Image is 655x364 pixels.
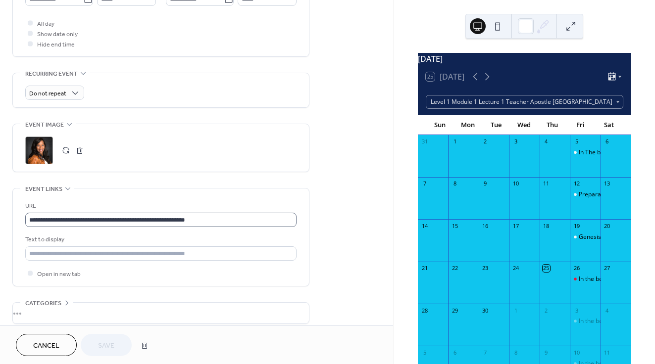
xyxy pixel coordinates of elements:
div: Genesis Chapter 1:1-2 [570,233,600,241]
span: Open in new tab [37,269,81,279]
div: Tue [482,115,510,135]
div: 28 [421,307,428,314]
div: ; [25,136,53,164]
div: 5 [421,349,428,356]
div: 6 [604,138,611,145]
div: 31 [421,138,428,145]
div: 30 [482,307,489,314]
div: 6 [451,349,458,356]
div: 2 [482,138,489,145]
div: 11 [543,180,550,187]
div: Wed [510,115,538,135]
div: 22 [451,265,458,272]
div: ••• [13,303,309,323]
div: Text to display [25,234,295,245]
span: Categories [25,298,61,309]
div: 9 [482,180,489,187]
button: Cancel [16,334,77,356]
div: 4 [543,138,550,145]
div: 3 [573,307,580,314]
div: 12 [573,180,580,187]
div: Sat [595,115,623,135]
div: Preparation for Ministry - Dr Mark Van Gundy [570,190,600,199]
div: 1 [451,138,458,145]
div: [DATE] [418,53,631,65]
div: 8 [451,180,458,187]
div: Fri [566,115,595,135]
span: Cancel [33,341,59,351]
div: 15 [451,222,458,229]
div: 26 [573,265,580,272]
div: 18 [543,222,550,229]
div: 8 [512,349,519,356]
div: Sun [426,115,454,135]
div: 16 [482,222,489,229]
span: Do not repeat [29,88,66,99]
div: 13 [604,180,611,187]
div: 27 [604,265,611,272]
span: Hide end time [37,40,75,50]
div: URL [25,201,295,211]
div: 11 [604,349,611,356]
div: 7 [482,349,489,356]
div: 23 [482,265,489,272]
div: 21 [421,265,428,272]
div: 3 [512,138,519,145]
div: 17 [512,222,519,229]
div: 1 [512,307,519,314]
div: Mon [454,115,482,135]
div: 9 [543,349,550,356]
div: 2 [543,307,550,314]
div: 10 [573,349,580,356]
span: Recurring event [25,69,78,79]
div: 10 [512,180,519,187]
span: Event links [25,184,62,194]
div: Genesis Chapter 1:1-2 [579,233,640,241]
span: Show date only [37,29,78,40]
div: 20 [604,222,611,229]
span: All day [37,19,54,29]
div: 7 [421,180,428,187]
div: Thu [538,115,566,135]
div: 25 [543,265,550,272]
div: 14 [421,222,428,229]
div: In The beginning Genesis Chapter 1:1-2 [570,148,600,157]
span: Event image [25,120,64,130]
div: In the beginning Genesis 1:1-2 [570,275,600,283]
div: In the beginning (Man after the fall) part 1 [570,317,600,325]
div: 29 [451,307,458,314]
div: 24 [512,265,519,272]
div: 19 [573,222,580,229]
div: 4 [604,307,611,314]
div: 5 [573,138,580,145]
